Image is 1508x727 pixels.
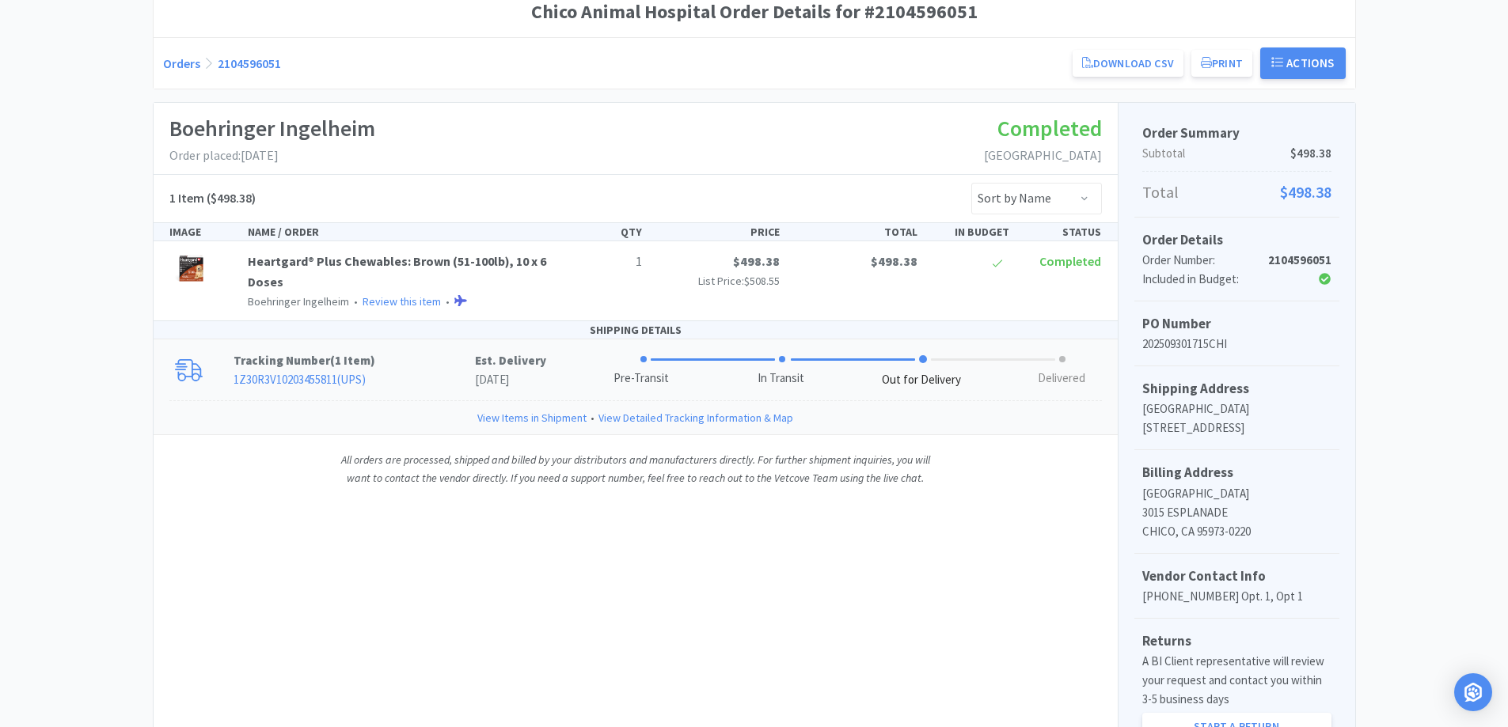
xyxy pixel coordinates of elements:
[234,351,475,370] p: Tracking Number ( )
[218,55,281,71] a: 2104596051
[248,253,546,290] a: Heartgard® Plus Chewables: Brown (51-100lb), 10 x 6 Doses
[1142,522,1331,541] p: CHICO, CA 95973-0220
[786,223,924,240] div: TOTAL
[1268,252,1331,267] strong: 2104596051
[1142,335,1331,354] p: 202509301715CHI
[163,55,200,71] a: Orders
[882,371,961,389] div: Out for Delivery
[475,351,546,370] p: Est. Delivery
[733,253,780,269] span: $498.38
[1142,378,1331,399] h5: Shipping Address
[1142,652,1331,709] p: A BI Client representative will review your request and contact you within 3-5 business days
[169,111,375,146] h1: Boehringer Ingelheim
[154,321,1118,339] div: SHIPPING DETAILS
[1142,587,1331,606] p: [PHONE_NUMBER] Opt. 1, Opt 1
[1142,566,1331,587] h5: Vendor Contact Info
[1142,144,1331,163] p: Subtotal
[1142,503,1331,522] p: 3015 ESPLANADE
[1454,673,1492,711] div: Open Intercom Messenger
[351,294,360,309] span: •
[1038,369,1085,388] div: Delivered
[169,190,204,206] span: 1 Item
[1142,399,1331,437] p: [GEOGRAPHIC_DATA] [STREET_ADDRESS]
[598,409,793,426] a: View Detailed Tracking Information & Map
[1142,313,1331,335] h5: PO Number
[758,369,804,388] div: In Transit
[443,294,452,309] span: •
[169,188,256,209] h5: ($498.38)
[169,252,213,286] img: 510bada692444b0cb1a00a6a278e45fa_487088.png
[613,369,669,388] div: Pre-Transit
[363,294,441,309] a: Review this item
[1142,123,1331,144] h5: Order Summary
[648,223,786,240] div: PRICE
[984,146,1102,166] p: [GEOGRAPHIC_DATA]
[997,114,1102,142] span: Completed
[655,272,780,290] p: List Price:
[1016,223,1107,240] div: STATUS
[1290,144,1331,163] span: $498.38
[1039,253,1101,269] span: Completed
[1142,270,1268,289] div: Included in Budget:
[1280,180,1331,205] span: $498.38
[477,409,587,426] a: View Items in Shipment
[1142,180,1331,205] p: Total
[335,353,370,368] span: 1 Item
[871,253,917,269] span: $498.38
[587,409,598,426] span: •
[1260,47,1346,79] button: Actions
[1142,229,1331,251] h5: Order Details
[169,146,375,166] p: Order placed: [DATE]
[556,223,648,240] div: QTY
[563,252,642,272] p: 1
[1191,50,1252,77] button: Print
[163,223,242,240] div: IMAGE
[1142,630,1331,652] h5: Returns
[248,294,349,309] span: Boehringer Ingelheim
[475,370,546,389] p: [DATE]
[1142,484,1331,503] p: [GEOGRAPHIC_DATA]
[341,452,930,484] i: All orders are processed, shipped and billed by your distributors and manufacturers directly. For...
[924,223,1016,240] div: IN BUDGET
[241,223,556,240] div: NAME / ORDER
[1142,462,1331,483] h5: Billing Address
[1142,251,1268,270] div: Order Number:
[744,274,780,288] span: $508.55
[234,372,366,387] a: 1Z30R3V10203455811(UPS)
[1073,50,1183,77] a: Download CSV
